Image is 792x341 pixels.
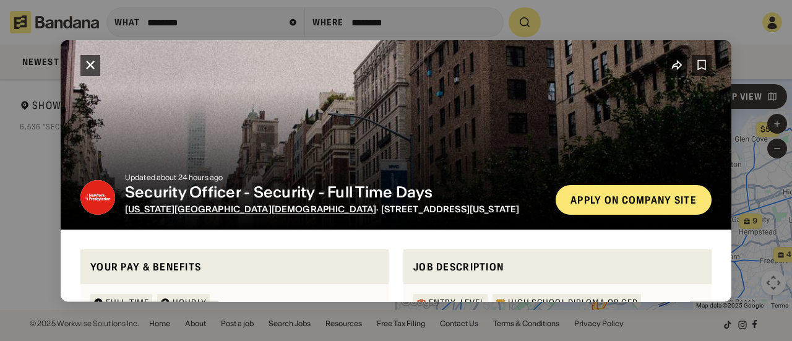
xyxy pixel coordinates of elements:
[106,298,149,307] div: Full-time
[80,179,115,214] img: New York Presbyterian logo
[429,298,484,307] div: Entry-Level
[570,194,697,204] div: Apply on company site
[125,203,376,214] span: [US_STATE][GEOGRAPHIC_DATA][DEMOGRAPHIC_DATA]
[508,298,638,307] div: High School Diploma or GED
[125,204,546,214] div: · [STREET_ADDRESS][US_STATE]
[413,259,702,274] div: Job Description
[173,298,207,307] div: HOURLY
[90,259,379,274] div: Your pay & benefits
[125,183,546,201] div: Security Officer - Security - Full Time Days
[125,173,546,181] div: Updated about 24 hours ago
